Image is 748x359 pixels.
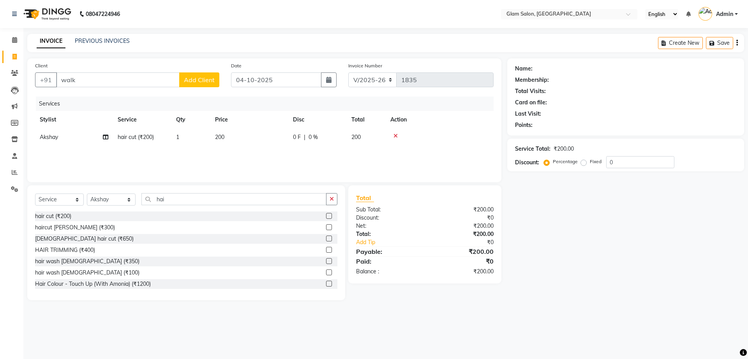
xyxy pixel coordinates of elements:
[350,267,425,276] div: Balance :
[35,62,48,69] label: Client
[37,34,65,48] a: INVOICE
[184,76,215,84] span: Add Client
[350,214,425,222] div: Discount:
[425,222,499,230] div: ₹200.00
[425,230,499,238] div: ₹200.00
[350,230,425,238] div: Total:
[356,194,374,202] span: Total
[515,158,539,167] div: Discount:
[347,111,386,128] th: Total
[437,238,499,246] div: ₹0
[386,111,494,128] th: Action
[35,212,71,220] div: hair cut (₹200)
[425,247,499,256] div: ₹200.00
[40,134,58,141] span: Akshay
[35,235,134,243] div: [DEMOGRAPHIC_DATA] hair cut (₹650)
[35,280,151,288] div: Hair Colour - Touch Up (With Amonia) (₹1200)
[215,134,224,141] span: 200
[35,257,139,266] div: hair wash [DEMOGRAPHIC_DATA] (₹350)
[293,133,301,141] span: 0 F
[425,257,499,266] div: ₹0
[425,267,499,276] div: ₹200.00
[231,62,242,69] label: Date
[176,134,179,141] span: 1
[706,37,733,49] button: Save
[348,62,382,69] label: Invoice Number
[56,72,180,87] input: Search by Name/Mobile/Email/Code
[113,111,171,128] th: Service
[350,247,425,256] div: Payable:
[210,111,288,128] th: Price
[20,3,73,25] img: logo
[35,111,113,128] th: Stylist
[75,37,130,44] a: PREVIOUS INVOICES
[179,72,219,87] button: Add Client
[590,158,602,165] label: Fixed
[350,222,425,230] div: Net:
[716,10,733,18] span: Admin
[304,133,305,141] span: |
[288,111,347,128] th: Disc
[515,99,547,107] div: Card on file:
[350,238,437,246] a: Add Tip
[515,110,541,118] div: Last Visit:
[35,269,139,277] div: hair wash [DEMOGRAPHIC_DATA] (₹100)
[699,7,712,21] img: Admin
[35,72,57,87] button: +91
[118,134,154,141] span: hair cut (₹200)
[515,145,550,153] div: Service Total:
[658,37,703,49] button: Create New
[515,87,546,95] div: Total Visits:
[35,246,95,254] div: HAIR TRIMMING (₹400)
[425,206,499,214] div: ₹200.00
[35,223,115,232] div: haircut [PERSON_NAME] (₹300)
[515,65,533,73] div: Name:
[36,97,499,111] div: Services
[553,158,578,165] label: Percentage
[515,76,549,84] div: Membership:
[86,3,120,25] b: 08047224946
[309,133,318,141] span: 0 %
[515,121,533,129] div: Points:
[425,214,499,222] div: ₹0
[171,111,210,128] th: Qty
[351,134,361,141] span: 200
[350,206,425,214] div: Sub Total:
[350,257,425,266] div: Paid:
[141,193,326,205] input: Search or Scan
[554,145,574,153] div: ₹200.00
